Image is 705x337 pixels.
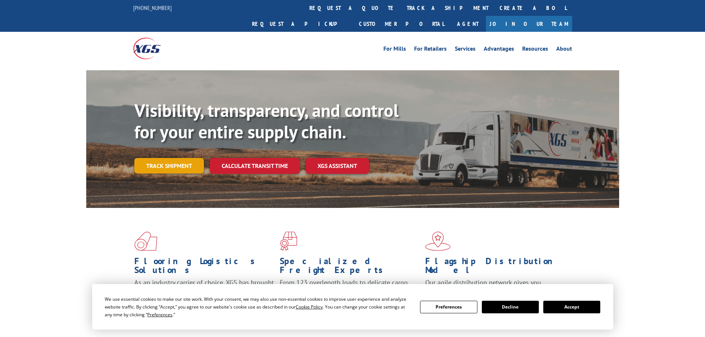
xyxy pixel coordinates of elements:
[420,301,477,313] button: Preferences
[455,46,476,54] a: Services
[484,46,514,54] a: Advantages
[280,278,420,311] p: From 123 overlength loads to delicate cargo, our experienced staff knows the best way to move you...
[522,46,548,54] a: Resources
[425,278,561,296] span: Our agile distribution network gives you nationwide inventory management on demand.
[92,284,613,330] div: Cookie Consent Prompt
[134,278,274,304] span: As an industry carrier of choice, XGS has brought innovation and dedication to flooring logistics...
[133,4,172,11] a: [PHONE_NUMBER]
[246,16,353,32] a: Request a pickup
[414,46,447,54] a: For Retailers
[134,232,157,251] img: xgs-icon-total-supply-chain-intelligence-red
[556,46,572,54] a: About
[486,16,572,32] a: Join Our Team
[543,301,600,313] button: Accept
[383,46,406,54] a: For Mills
[296,304,323,310] span: Cookie Policy
[134,158,204,173] a: Track shipment
[280,232,297,251] img: xgs-icon-focused-on-flooring-red
[280,257,420,278] h1: Specialized Freight Experts
[134,257,274,278] h1: Flooring Logistics Solutions
[425,232,451,251] img: xgs-icon-flagship-distribution-model-red
[450,16,486,32] a: Agent
[147,311,172,318] span: Preferences
[482,301,539,313] button: Decline
[306,158,369,174] a: XGS ASSISTANT
[105,295,411,319] div: We use essential cookies to make our site work. With your consent, we may also use non-essential ...
[353,16,450,32] a: Customer Portal
[425,257,565,278] h1: Flagship Distribution Model
[134,99,399,143] b: Visibility, transparency, and control for your entire supply chain.
[210,158,300,174] a: Calculate transit time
